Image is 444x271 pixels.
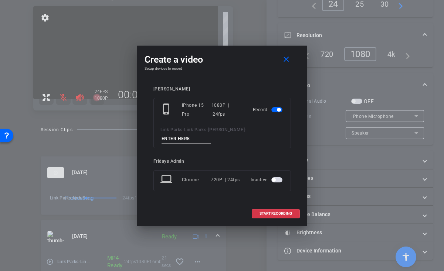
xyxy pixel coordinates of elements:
div: Record [253,101,284,119]
h4: Setup devices to record [145,66,300,71]
mat-icon: phone_iphone [160,103,174,116]
div: Chrome [182,173,211,186]
span: - [183,127,184,132]
span: [PERSON_NAME] [208,127,245,132]
button: START RECORDING [252,209,300,218]
div: iPhone 15 Pro [182,101,211,119]
mat-icon: close [282,55,291,64]
div: Create a video [145,53,300,66]
div: [PERSON_NAME] [153,86,291,92]
div: 1080P | 24fps [211,101,242,119]
mat-icon: laptop [160,173,174,186]
span: Link Parks [184,127,206,132]
span: - [245,127,247,132]
input: ENTER HERE [162,134,211,143]
span: Link Parks [160,127,183,132]
div: 720P | 24fps [211,173,240,186]
div: Inactive [251,173,284,186]
span: - [206,127,208,132]
span: START RECORDING [260,212,292,215]
div: Fridays Admin [153,159,291,164]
